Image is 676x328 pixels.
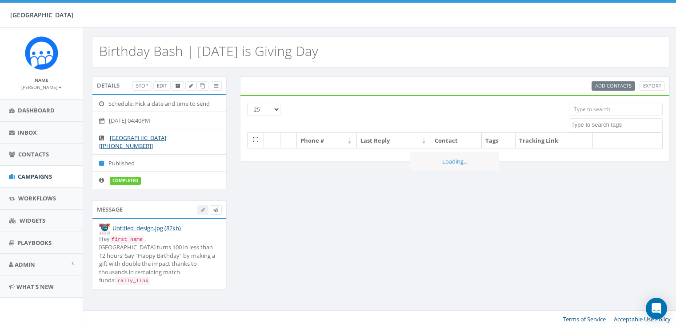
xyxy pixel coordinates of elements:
div: Hey , [GEOGRAPHIC_DATA] turns 100 in less than 12 hours! Say “Happy Birthday” by making a gift wi... [99,235,220,285]
div: Loading... [410,152,499,172]
li: Schedule: Pick a date and time to send [92,95,226,112]
span: Widgets [20,216,45,224]
a: [GEOGRAPHIC_DATA] [[PHONE_NUMBER]] [99,134,166,150]
span: Playbooks [17,239,52,247]
span: Campaigns [18,172,52,180]
th: Tags [482,133,516,148]
th: Contact [431,133,482,148]
li: [DATE] 04:40PM [92,112,226,129]
span: Dashboard [18,106,55,114]
span: [GEOGRAPHIC_DATA] [10,11,73,19]
li: Published [92,154,226,172]
small: Name [35,77,48,83]
code: first_name [110,236,144,244]
span: What's New [16,283,54,291]
span: Send Test Message [213,206,218,213]
small: [PERSON_NAME] [21,84,62,90]
span: Admin [15,260,35,268]
div: Message [92,200,227,218]
span: Archive Campaign [176,82,180,89]
textarea: Search [572,121,662,129]
th: Tracking Link [516,133,593,148]
a: [PERSON_NAME] [21,83,62,91]
a: Acceptable Use Policy [614,315,671,323]
th: Phone # [297,133,357,148]
img: Rally_Corp_Icon.png [25,36,58,70]
span: Edit Campaign Title [189,82,193,89]
span: Inbox [18,128,37,136]
input: Type to search [569,103,663,116]
a: Terms of Service [563,315,606,323]
i: Schedule: Pick a date and time to send [99,101,108,107]
label: completed [110,177,141,185]
code: rally_link [116,277,150,285]
a: Export [640,81,665,91]
i: Published [99,160,108,166]
div: Open Intercom Messenger [646,298,667,319]
span: Clone Campaign [200,82,205,89]
a: Edit [153,81,171,91]
span: View Campaign Delivery Statistics [214,82,218,89]
h2: Birthday Bash | [DATE] is Giving Day [99,44,318,58]
a: Untitled_design.jpg (82kb) [112,224,181,232]
span: Workflows [18,194,56,202]
div: Details [92,76,227,94]
span: Contacts [18,150,49,158]
a: Stop [132,81,152,91]
th: Last Reply [357,133,431,148]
